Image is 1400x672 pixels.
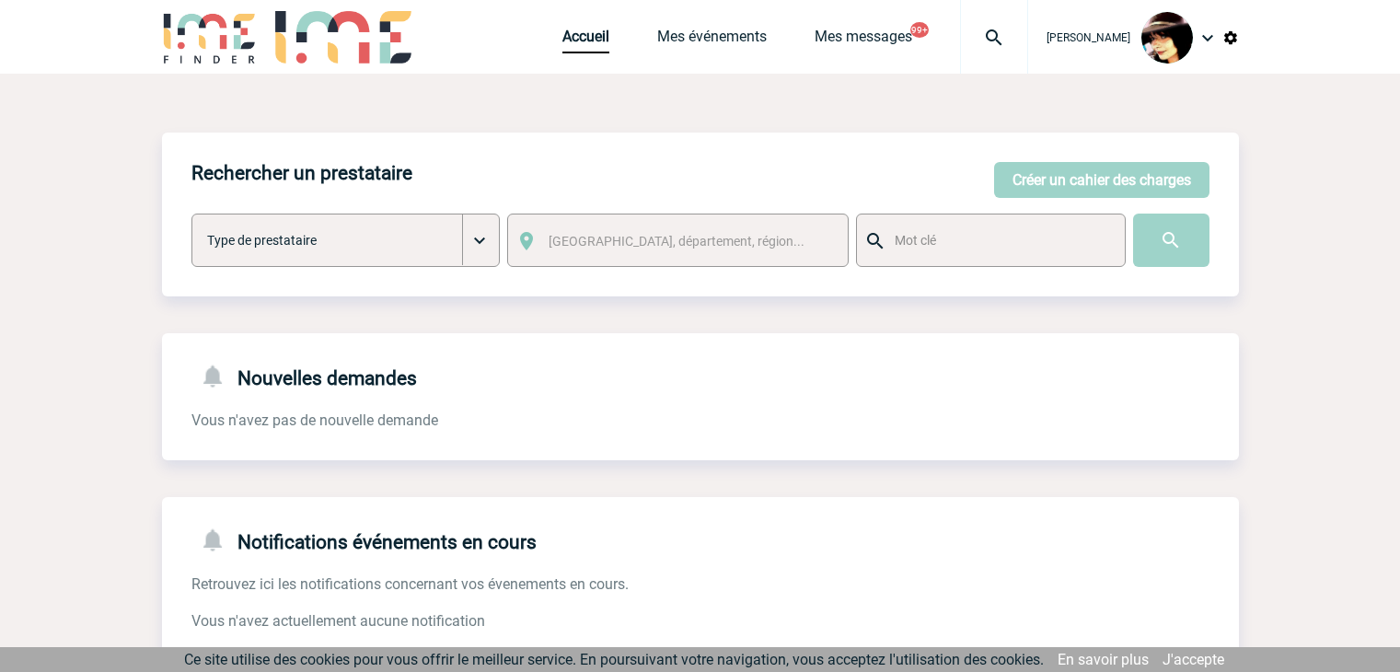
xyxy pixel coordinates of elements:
h4: Notifications événements en cours [191,527,537,553]
img: notifications-24-px-g.png [199,527,237,553]
a: Accueil [562,28,609,53]
span: [GEOGRAPHIC_DATA], département, région... [549,234,804,249]
input: Submit [1133,214,1209,267]
a: J'accepte [1163,651,1224,668]
a: Mes événements [657,28,767,53]
h4: Nouvelles demandes [191,363,417,389]
img: notifications-24-px-g.png [199,363,237,389]
span: [PERSON_NAME] [1047,31,1130,44]
span: Vous n'avez actuellement aucune notification [191,612,485,630]
span: Ce site utilise des cookies pour vous offrir le meilleur service. En poursuivant votre navigation... [184,651,1044,668]
img: IME-Finder [162,11,258,64]
a: Mes messages [815,28,912,53]
h4: Rechercher un prestataire [191,162,412,184]
a: En savoir plus [1058,651,1149,668]
span: Retrouvez ici les notifications concernant vos évenements en cours. [191,575,629,593]
button: 99+ [910,22,929,38]
img: 101023-0.jpg [1141,12,1193,64]
input: Mot clé [890,228,1108,252]
span: Vous n'avez pas de nouvelle demande [191,411,438,429]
